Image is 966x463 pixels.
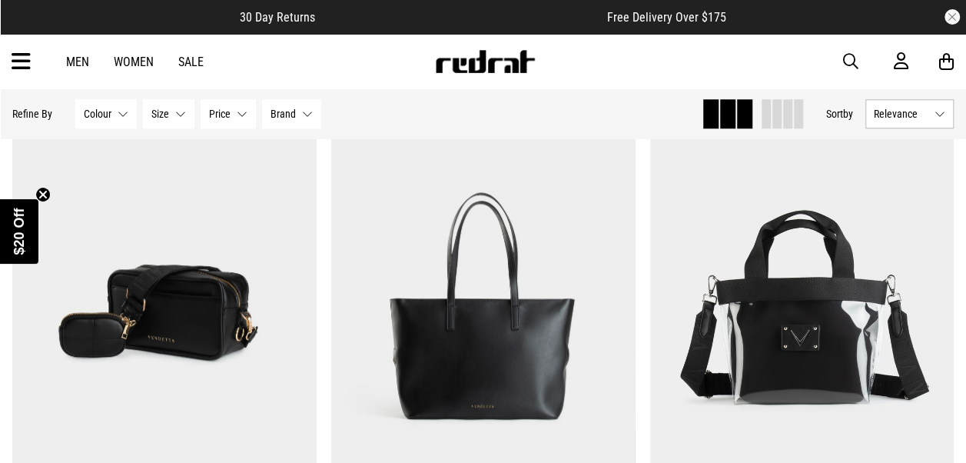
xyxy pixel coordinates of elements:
button: Close teaser [35,187,51,202]
button: Size [143,99,194,128]
span: Relevance [874,108,928,120]
span: Free Delivery Over $175 [607,10,726,25]
a: Sale [178,55,204,69]
p: Refine By [12,108,52,120]
button: Price [201,99,256,128]
span: Price [209,108,231,120]
button: Brand [262,99,321,128]
span: Brand [271,108,296,120]
button: Relevance [865,99,954,128]
button: Open LiveChat chat widget [12,6,58,52]
span: $20 Off [12,208,27,255]
span: Colour [84,108,111,120]
button: Sortby [826,105,853,123]
img: Redrat logo [434,50,536,73]
span: by [843,108,853,120]
a: Men [66,55,89,69]
button: Colour [75,99,137,128]
span: 30 Day Returns [240,10,315,25]
a: Women [114,55,154,69]
iframe: Customer reviews powered by Trustpilot [346,9,576,25]
span: Size [151,108,169,120]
